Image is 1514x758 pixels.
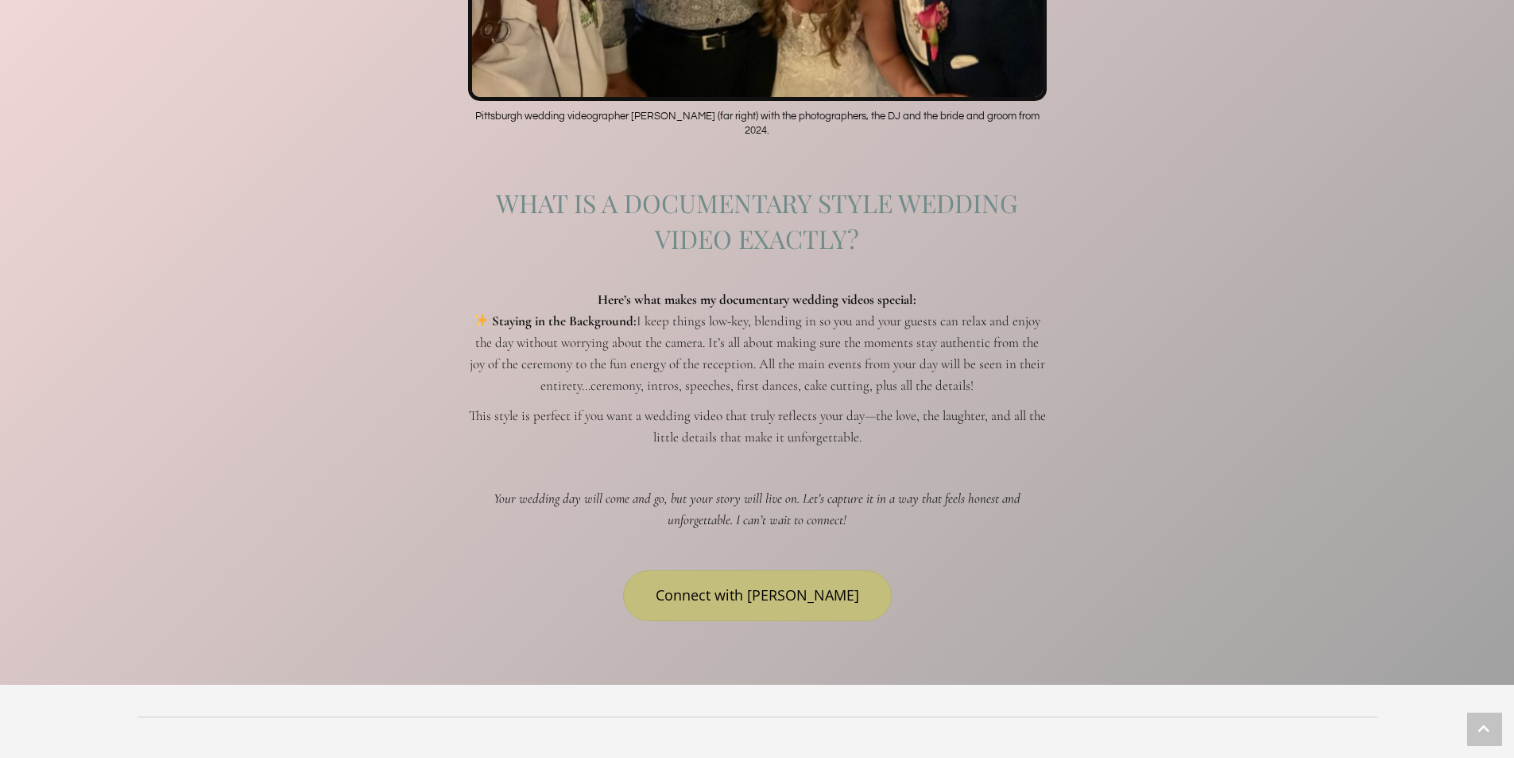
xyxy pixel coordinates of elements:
[623,570,892,621] a: Connect with [PERSON_NAME]
[474,313,488,327] img: ✨
[468,405,1047,448] p: This style is perfect if you want a wedding video that truly reflects your day—the love, the laug...
[656,585,859,604] span: Connect with [PERSON_NAME]
[598,291,916,308] strong: Here’s what makes my documentary wedding videos special:
[496,185,1018,255] span: What is a documentary style wedding video exactly?
[468,488,1047,531] p: Your wedding day will come and go, but your story will live on. Let’s capture it in a way that fe...
[492,313,637,329] strong: Staying in the Background:
[468,101,1047,154] div: Pittsburgh wedding videographer [PERSON_NAME] (far right) with the photographers, the DJ and the ...
[468,310,1047,397] p: I keep things low-key, blending in so you and your guests can relax and enjoy the day without wor...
